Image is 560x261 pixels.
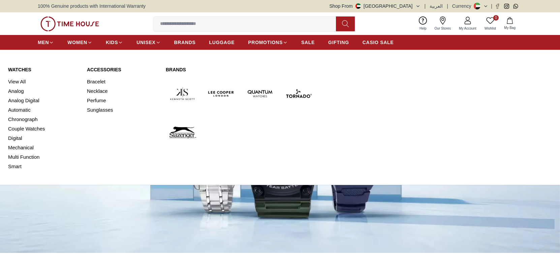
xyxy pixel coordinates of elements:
img: Slazenger [166,116,199,149]
a: WOMEN [67,36,92,48]
span: My Bag [501,25,518,30]
span: | [491,3,492,9]
a: Brands [166,66,315,73]
img: Quantum [243,77,277,110]
a: Mechanical [8,143,79,152]
button: Shop From[GEOGRAPHIC_DATA] [330,3,421,9]
a: Help [415,15,431,32]
div: Currency [452,3,474,9]
a: Perfume [87,96,158,105]
span: SALE [301,39,315,46]
a: Necklace [87,86,158,96]
a: LUGGAGE [209,36,235,48]
img: ... [40,16,99,31]
span: Wishlist [482,26,499,31]
a: Facebook [495,4,500,9]
a: MEN [38,36,54,48]
span: LUGGAGE [209,39,235,46]
span: BRANDS [174,39,196,46]
button: My Bag [500,16,520,32]
a: UNISEX [136,36,160,48]
a: Sunglasses [87,105,158,115]
a: 0Wishlist [480,15,500,32]
a: Bracelet [87,77,158,86]
span: Help [417,26,429,31]
span: PROMOTIONS [248,39,283,46]
a: KIDS [106,36,123,48]
a: Smart [8,162,79,171]
a: SALE [301,36,315,48]
a: Automatic [8,105,79,115]
span: MEN [38,39,49,46]
a: Accessories [87,66,158,73]
span: My Account [456,26,479,31]
span: 0 [493,15,499,21]
a: Watches [8,66,79,73]
a: Analog [8,86,79,96]
span: | [425,3,426,9]
img: United Arab Emirates [355,3,361,9]
img: Kenneth Scott [166,77,199,110]
a: Instagram [504,4,509,9]
a: PROMOTIONS [248,36,288,48]
a: GIFTING [328,36,349,48]
span: GIFTING [328,39,349,46]
a: Multi Function [8,152,79,162]
span: | [447,3,448,9]
a: CASIO SALE [363,36,394,48]
a: BRANDS [174,36,196,48]
span: 100% Genuine products with International Warranty [38,3,146,9]
a: Our Stores [431,15,455,32]
span: CASIO SALE [363,39,394,46]
a: Couple Watches [8,124,79,134]
a: View All [8,77,79,86]
a: Digital [8,134,79,143]
button: العربية [430,3,443,9]
img: Lee Cooper [205,77,238,110]
img: Tornado [282,77,315,110]
span: Our Stores [432,26,454,31]
span: UNISEX [136,39,155,46]
a: Whatsapp [513,4,518,9]
span: KIDS [106,39,118,46]
a: Analog Digital [8,96,79,105]
span: WOMEN [67,39,87,46]
a: Chronograph [8,115,79,124]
